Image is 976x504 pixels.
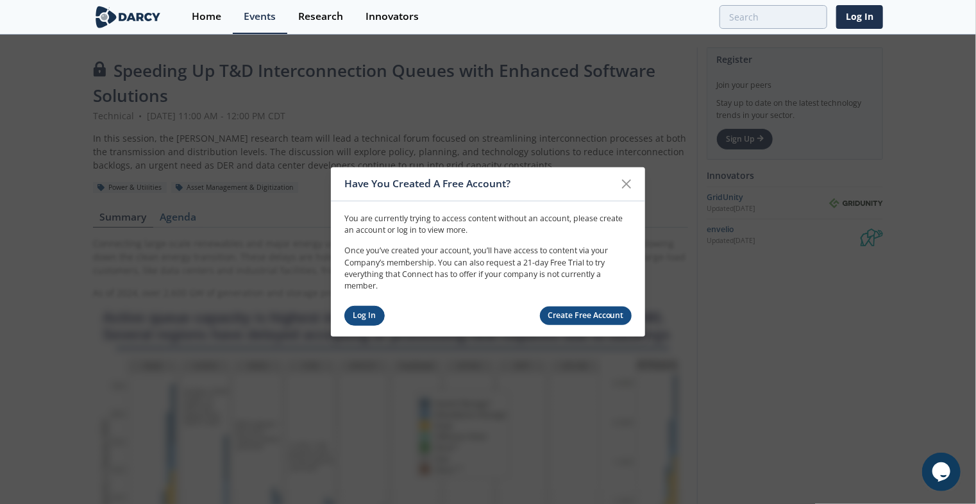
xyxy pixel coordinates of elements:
[344,245,632,292] p: Once you’ve created your account, you’ll have access to content via your Company’s membership. Yo...
[244,12,276,22] div: Events
[93,6,163,28] img: logo-wide.svg
[344,172,614,196] div: Have You Created A Free Account?
[366,12,419,22] div: Innovators
[719,5,827,29] input: Advanced Search
[836,5,883,29] a: Log In
[344,306,385,326] a: Log In
[344,212,632,236] p: You are currently trying to access content without an account, please create an account or log in...
[922,453,963,491] iframe: chat widget
[192,12,221,22] div: Home
[540,307,632,325] a: Create Free Account
[298,12,343,22] div: Research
